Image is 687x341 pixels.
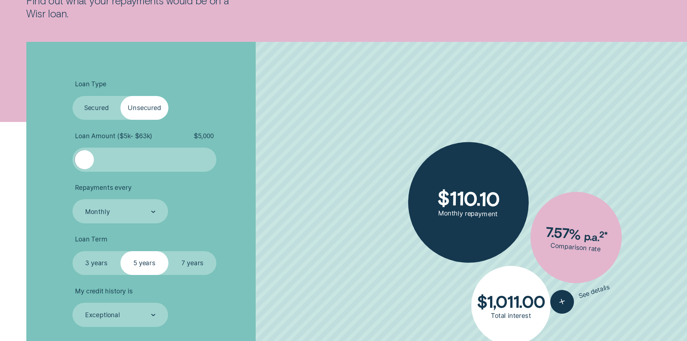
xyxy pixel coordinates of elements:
span: My credit history is [75,287,132,295]
label: 5 years [120,251,168,275]
label: Secured [72,96,120,120]
span: Loan Amount ( $5k - $63k ) [75,132,152,140]
span: Loan Term [75,235,107,243]
span: Repayments every [75,184,131,192]
button: See details [547,275,613,316]
div: Exceptional [85,311,120,319]
label: 7 years [168,251,216,275]
label: Unsecured [120,96,168,120]
span: See details [578,283,611,300]
label: 3 years [72,251,120,275]
span: $ 5,000 [194,132,214,140]
div: Monthly [85,207,110,215]
span: Loan Type [75,80,106,88]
